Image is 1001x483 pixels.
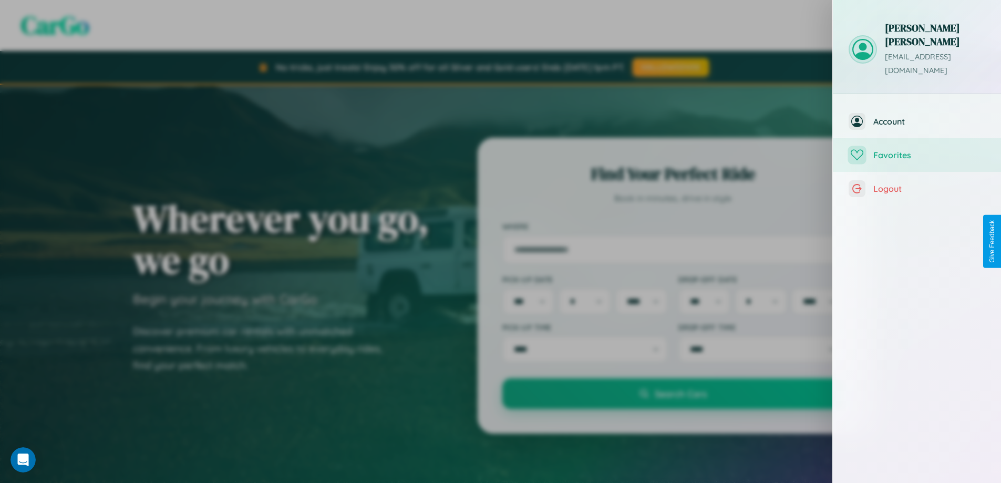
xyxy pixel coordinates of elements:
[885,21,985,48] h3: [PERSON_NAME] [PERSON_NAME]
[833,105,1001,138] button: Account
[873,116,985,127] span: Account
[833,138,1001,172] button: Favorites
[988,220,996,263] div: Give Feedback
[11,447,36,472] iframe: Intercom live chat
[885,50,985,78] p: [EMAIL_ADDRESS][DOMAIN_NAME]
[833,172,1001,205] button: Logout
[873,150,985,160] span: Favorites
[873,183,985,194] span: Logout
